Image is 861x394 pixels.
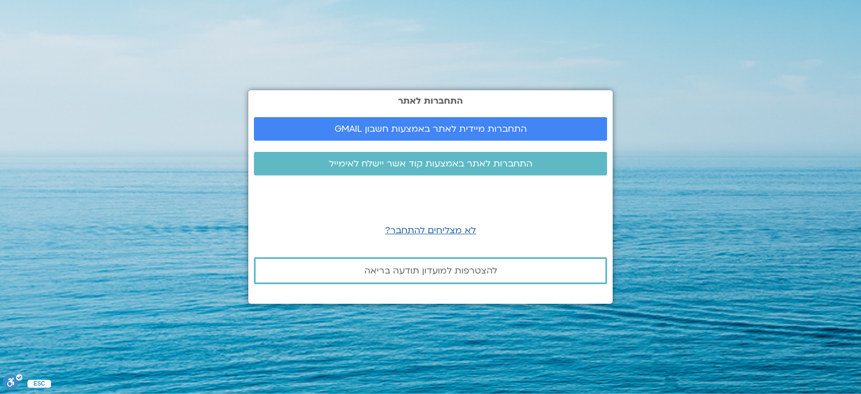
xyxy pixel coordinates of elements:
[254,152,607,175] a: התחברות לאתר באמצעות קוד אשר יישלח לאימייל
[364,266,497,276] span: להצטרפות למועדון תודעה בריאה
[254,96,607,106] h2: התחברות לאתר
[254,117,607,141] a: התחברות מיידית לאתר באמצעות חשבון GMAIL
[254,257,607,284] a: להצטרפות למועדון תודעה בריאה
[385,224,476,237] a: לא מצליחים להתחבר?
[329,159,533,169] span: התחברות לאתר באמצעות קוד אשר יישלח לאימייל
[335,124,527,134] span: התחברות מיידית לאתר באמצעות חשבון GMAIL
